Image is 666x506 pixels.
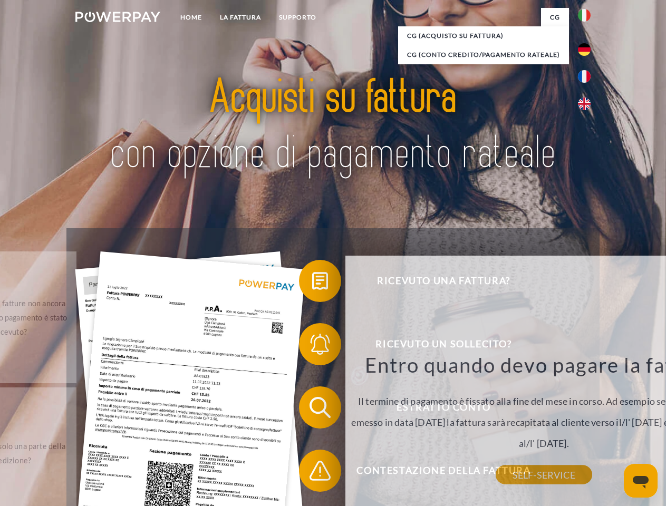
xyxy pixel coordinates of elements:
[307,458,333,484] img: qb_warning.svg
[578,70,591,83] img: fr
[307,394,333,421] img: qb_search.svg
[398,45,569,64] a: CG (Conto Credito/Pagamento rateale)
[75,12,160,22] img: logo-powerpay-white.svg
[299,260,573,302] button: Ricevuto una fattura?
[299,323,573,365] button: Ricevuto un sollecito?
[299,386,573,429] button: Estratto conto
[578,98,591,110] img: en
[307,331,333,357] img: qb_bell.svg
[299,450,573,492] button: Contestazione della fattura
[578,9,591,22] img: it
[578,43,591,56] img: de
[496,465,592,484] a: SELF-SERVICE
[541,8,569,27] a: CG
[101,51,565,202] img: title-powerpay_it.svg
[307,268,333,294] img: qb_bill.svg
[624,464,658,498] iframe: Pulsante per aprire la finestra di messaggistica
[398,26,569,45] a: CG (Acquisto su fattura)
[270,8,325,27] a: Supporto
[171,8,211,27] a: Home
[211,8,270,27] a: LA FATTURA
